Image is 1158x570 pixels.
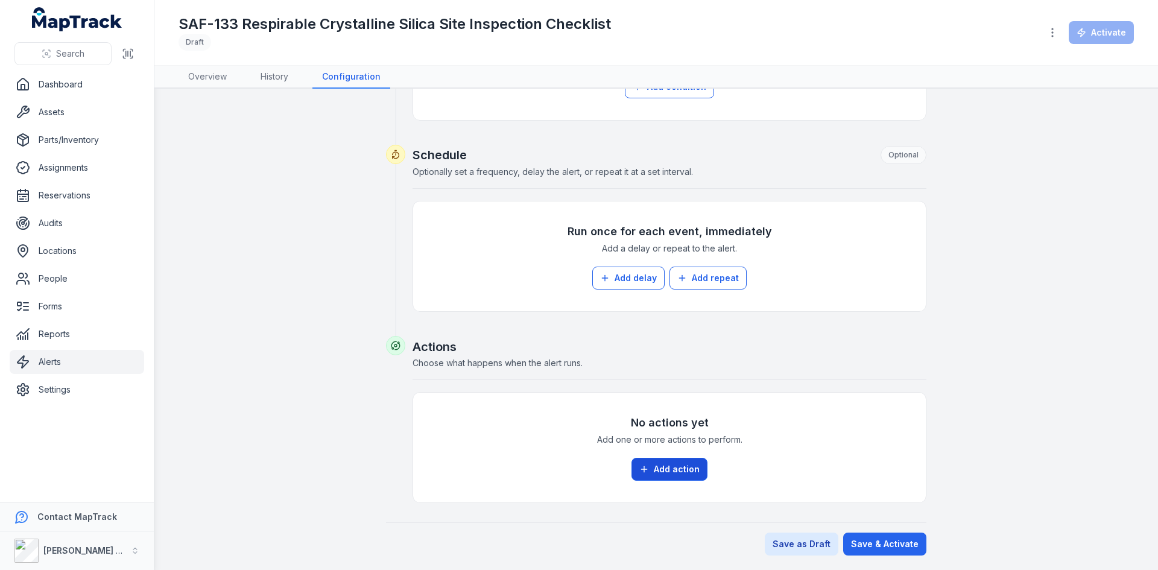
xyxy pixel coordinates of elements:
[43,545,142,556] strong: [PERSON_NAME] Group
[37,511,117,522] strong: Contact MapTrack
[843,533,926,556] button: Save & Activate
[32,7,122,31] a: MapTrack
[568,223,772,240] h3: Run once for each event, immediately
[179,66,236,89] a: Overview
[251,66,298,89] a: History
[765,533,838,556] button: Save as Draft
[10,294,144,318] a: Forms
[669,267,747,290] button: Add repeat
[10,239,144,263] a: Locations
[881,146,926,164] div: Optional
[10,72,144,97] a: Dashboard
[10,211,144,235] a: Audits
[10,267,144,291] a: People
[413,358,583,368] span: Choose what happens when the alert runs.
[312,66,390,89] a: Configuration
[413,146,926,164] h2: Schedule
[14,42,112,65] button: Search
[413,338,926,355] h2: Actions
[631,458,707,481] button: Add action
[10,100,144,124] a: Assets
[179,34,211,51] div: Draft
[631,414,709,431] h3: No actions yet
[10,183,144,207] a: Reservations
[10,322,144,346] a: Reports
[413,166,693,177] span: Optionally set a frequency, delay the alert, or repeat it at a set interval.
[56,48,84,60] span: Search
[10,128,144,152] a: Parts/Inventory
[10,156,144,180] a: Assignments
[597,434,742,446] span: Add one or more actions to perform.
[602,242,737,255] span: Add a delay or repeat to the alert.
[10,350,144,374] a: Alerts
[592,267,665,290] button: Add delay
[10,378,144,402] a: Settings
[179,14,611,34] h1: SAF-133 Respirable Crystalline Silica Site Inspection Checklist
